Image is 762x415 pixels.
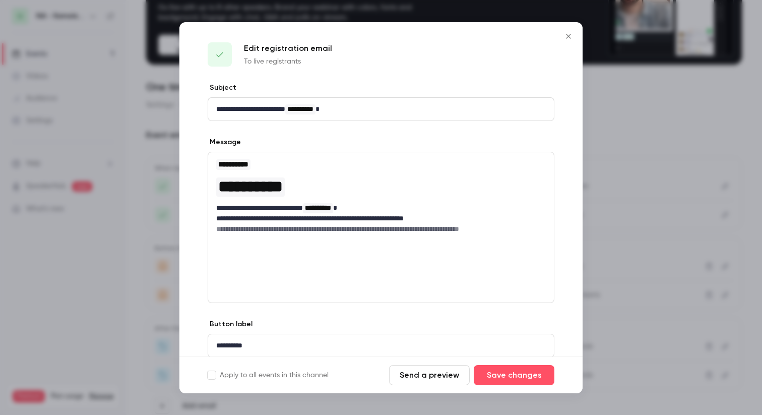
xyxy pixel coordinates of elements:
label: Apply to all events in this channel [208,370,329,380]
button: Save changes [474,365,554,385]
div: editor [208,98,554,121]
p: To live registrants [244,56,332,67]
button: Send a preview [389,365,470,385]
button: Close [558,26,579,46]
div: editor [208,334,554,357]
div: editor [208,152,554,240]
label: Message [208,137,241,147]
p: Edit registration email [244,42,332,54]
label: Button label [208,319,252,329]
label: Subject [208,83,236,93]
